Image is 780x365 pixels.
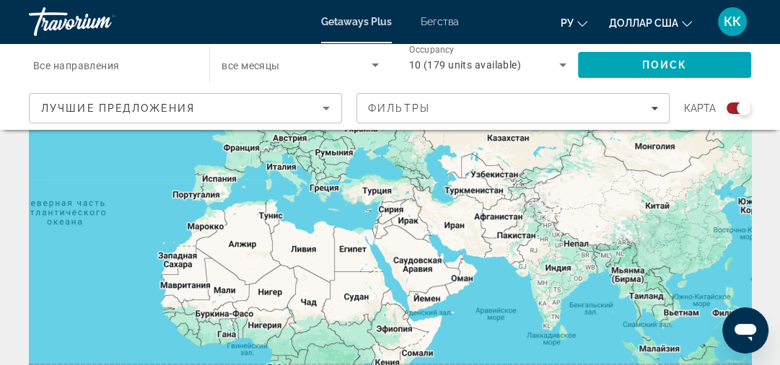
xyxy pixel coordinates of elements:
[578,52,751,78] button: Search
[722,307,768,353] iframe: Кнопка запуска окна обмена сообщениями
[421,16,459,27] a: Бегства
[41,102,195,114] span: Лучшие предложения
[33,60,120,71] span: Все направления
[29,3,173,40] a: Травориум
[684,98,716,118] span: карта
[41,100,330,117] mat-select: Sort by
[561,17,574,29] font: ру
[33,57,190,74] input: Select destination
[609,17,678,29] font: доллар США
[714,6,751,37] button: Меню пользователя
[222,60,279,71] span: все месяцы
[356,93,670,123] button: Filters
[321,16,392,27] a: Getaways Plus
[642,59,688,71] span: Поиск
[409,45,455,55] span: Occupancy
[724,14,741,29] font: КК
[609,12,692,33] button: Изменить валюту
[368,102,430,114] span: Фильтры
[561,12,587,33] button: Изменить язык
[409,59,522,71] span: 10 (179 units available)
